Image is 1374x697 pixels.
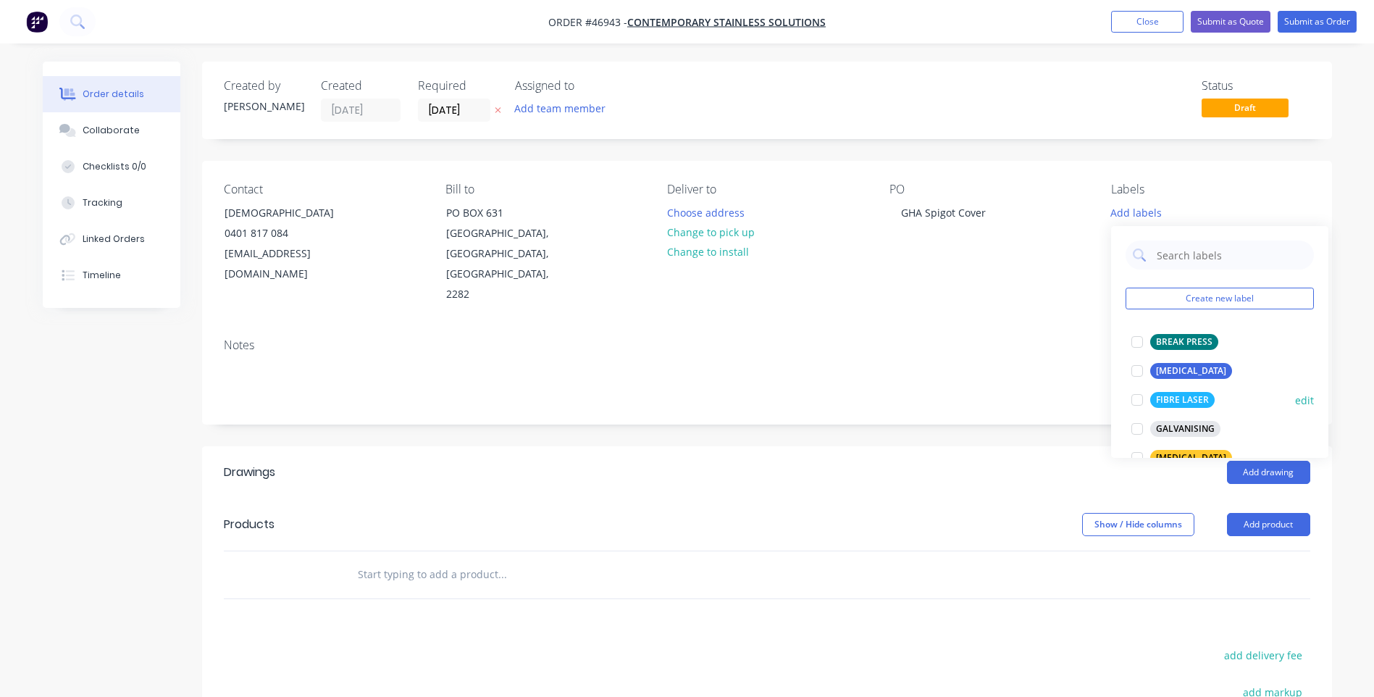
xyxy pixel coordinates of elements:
button: Checklists 0/0 [43,149,180,185]
div: FIBRE LASER [1150,392,1215,408]
button: Submit as Quote [1191,11,1270,33]
button: Choose address [659,202,752,222]
button: Add labels [1103,202,1170,222]
div: GALVANISING [1150,421,1220,437]
div: Status [1202,79,1310,93]
div: [PERSON_NAME] [224,99,303,114]
input: Search labels [1155,241,1307,270]
div: Drawings [224,464,275,481]
div: Order details [83,88,144,101]
div: Linked Orders [83,233,145,246]
div: [DEMOGRAPHIC_DATA]0401 817 084[EMAIL_ADDRESS][DOMAIN_NAME] [212,202,357,285]
button: Add product [1227,513,1310,536]
div: BREAK PRESS [1150,334,1218,350]
button: Collaborate [43,112,180,149]
input: Start typing to add a product... [357,560,647,589]
div: PO [889,183,1088,196]
button: Timeline [43,257,180,293]
span: Order #46943 - [548,15,627,29]
button: Show / Hide columns [1082,513,1194,536]
div: Assigned to [515,79,660,93]
button: Linked Orders [43,221,180,257]
a: CONTEMPORARY STAINLESS SOLUTIONS [627,15,826,29]
div: Checklists 0/0 [83,160,146,173]
div: Notes [224,338,1310,352]
button: Order details [43,76,180,112]
div: Tracking [83,196,122,209]
div: [MEDICAL_DATA] [1150,363,1232,379]
div: Created [321,79,401,93]
button: Close [1111,11,1184,33]
button: Add team member [506,99,613,118]
button: Submit as Order [1278,11,1357,33]
button: Add team member [515,99,613,118]
span: Draft [1202,99,1289,117]
div: PO BOX 631 [446,203,566,223]
button: Tracking [43,185,180,221]
button: [MEDICAL_DATA] [1126,361,1238,381]
button: [MEDICAL_DATA] [1126,448,1238,468]
button: FIBRE LASER [1126,390,1220,410]
img: Factory [26,11,48,33]
div: [EMAIL_ADDRESS][DOMAIN_NAME] [225,243,345,284]
div: [GEOGRAPHIC_DATA], [GEOGRAPHIC_DATA], [GEOGRAPHIC_DATA], 2282 [446,223,566,304]
div: Timeline [83,269,121,282]
div: Collaborate [83,124,140,137]
div: Products [224,516,275,533]
div: Created by [224,79,303,93]
div: Required [418,79,498,93]
button: edit [1295,393,1314,408]
div: Deliver to [667,183,866,196]
div: PO BOX 631[GEOGRAPHIC_DATA], [GEOGRAPHIC_DATA], [GEOGRAPHIC_DATA], 2282 [434,202,579,305]
button: Add drawing [1227,461,1310,484]
div: Bill to [445,183,644,196]
button: Change to pick up [659,222,762,242]
button: Change to install [659,242,756,262]
div: [DEMOGRAPHIC_DATA] [225,203,345,223]
div: [MEDICAL_DATA] [1150,450,1232,466]
div: GHA Spigot Cover [889,202,997,223]
div: Labels [1111,183,1310,196]
button: Create new label [1126,288,1314,309]
div: 0401 817 084 [225,223,345,243]
button: GALVANISING [1126,419,1226,439]
button: add delivery fee [1217,646,1310,665]
button: BREAK PRESS [1126,332,1224,352]
div: Contact [224,183,422,196]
